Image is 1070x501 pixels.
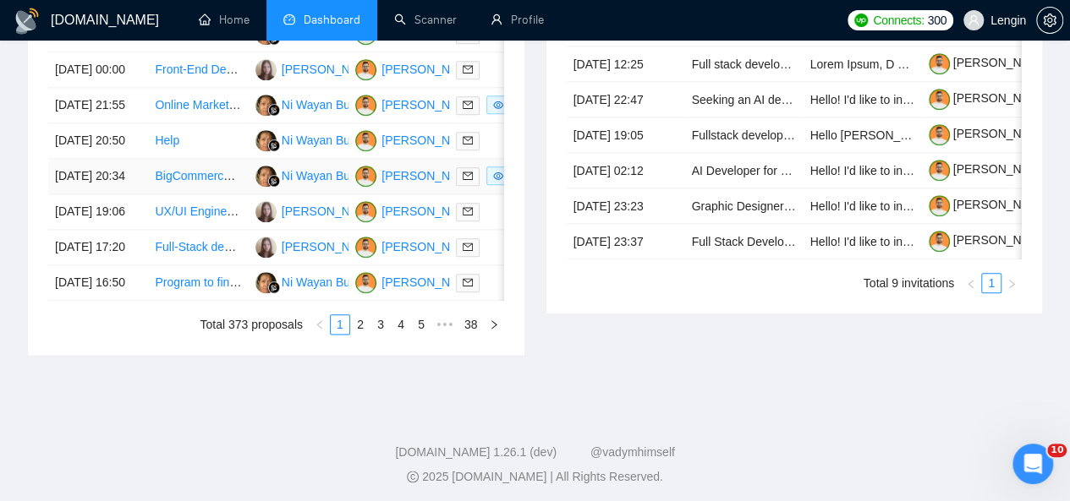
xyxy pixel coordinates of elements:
td: Full-Stack developer [148,230,248,265]
li: 1 [330,314,350,335]
img: c1NLmzrk-0pBZjOo1nLSJnOz0itNHKTdmMHAt8VIsLFzaWqqsJDJtcFyV3OYvrqgu3 [929,160,950,181]
button: left [310,314,330,335]
a: NWNi Wayan Budiarti [255,275,376,288]
span: mail [463,171,473,181]
a: TM[PERSON_NAME] [355,62,479,75]
div: Ni Wayan Budiarti [282,95,376,114]
td: Full Stack Developer ( Laravel+Vue) [685,224,804,259]
a: TM[PERSON_NAME] [355,133,479,146]
td: [DATE] 23:37 [567,224,685,259]
span: eye [493,171,503,181]
td: Fullstack developer for complete vacation rental booking platform [685,117,804,153]
img: TM [355,237,376,258]
td: [DATE] 17:20 [48,230,148,265]
img: upwork-logo.png [854,14,868,27]
div: [PERSON_NAME] [381,166,479,185]
a: 1 [982,274,1001,292]
a: searchScanner [394,13,457,27]
span: mail [463,242,473,252]
a: NWNi Wayan Budiarti [255,133,376,146]
span: mail [463,100,473,110]
span: Dashboard [304,13,360,27]
td: AI Developer for Roadmap Completion & Avatar Persona Customization [685,153,804,188]
span: right [1007,279,1017,289]
img: NB [255,201,277,222]
img: c1NLmzrk-0pBZjOo1nLSJnOz0itNHKTdmMHAt8VIsLFzaWqqsJDJtcFyV3OYvrqgu3 [929,53,950,74]
td: Full stack developer [685,46,804,82]
img: TM [355,166,376,187]
li: 3 [370,314,391,335]
span: setting [1037,14,1062,27]
div: [PERSON_NAME] [381,60,479,79]
div: [PERSON_NAME] [282,202,379,221]
img: gigradar-bm.png [268,281,280,293]
img: TM [355,59,376,80]
a: 4 [392,315,410,334]
a: Fullstack developer for complete vacation rental booking platform [692,128,1034,142]
a: Full-Stack developer [155,240,263,253]
img: gigradar-bm.png [268,104,280,116]
li: Previous Page [310,314,330,335]
div: [PERSON_NAME] [381,131,479,150]
img: gigradar-bm.png [268,175,280,187]
div: [PERSON_NAME] [381,202,479,221]
span: left [315,319,325,329]
a: [PERSON_NAME] [929,233,1051,247]
img: c1NLmzrk-0pBZjOo1nLSJnOz0itNHKTdmMHAt8VIsLFzaWqqsJDJtcFyV3OYvrqgu3 [929,195,950,216]
img: NB [255,237,277,258]
span: ••• [431,314,458,335]
span: right [489,319,499,329]
button: left [961,273,981,293]
iframe: Intercom live chat [1012,444,1053,484]
td: Seeking an AI developer to build a freight-quote automation bot for a flooring company. [685,82,804,117]
td: [DATE] 20:34 [48,159,148,194]
img: TM [355,272,376,293]
td: Front-End Developer (React, TypeScript, Next.js, NX, Tailwind, Storybook) [148,52,248,88]
button: setting [1036,7,1063,34]
img: gigradar-bm.png [268,139,280,151]
a: TM[PERSON_NAME] [355,239,479,253]
a: [PERSON_NAME] [929,198,1051,211]
span: mail [463,64,473,74]
a: NWNi Wayan Budiarti [255,97,376,111]
a: TM[PERSON_NAME] [355,204,479,217]
img: TM [355,201,376,222]
li: 4 [391,314,411,335]
a: NB[PERSON_NAME] [255,204,379,217]
li: Next Page [484,314,504,335]
div: [PERSON_NAME] [381,237,479,256]
a: NB[PERSON_NAME] [255,239,379,253]
a: [PERSON_NAME] [929,127,1051,140]
a: TM[PERSON_NAME] [355,168,479,182]
td: [DATE] 16:50 [48,265,148,301]
td: [DATE] 21:55 [48,88,148,123]
button: right [1001,273,1022,293]
div: [PERSON_NAME] [282,60,379,79]
div: Ni Wayan Budiarti [282,166,376,185]
li: 1 [981,273,1001,293]
img: NW [255,130,277,151]
img: TM [355,130,376,151]
a: 38 [459,315,483,334]
li: 38 [458,314,484,335]
img: NW [255,95,277,116]
img: NW [255,272,277,293]
div: [PERSON_NAME] [282,237,379,256]
td: [DATE] 19:05 [567,117,685,153]
a: 3 [371,315,390,334]
a: homeHome [199,13,250,27]
td: Help [148,123,248,159]
span: 10 [1047,444,1067,457]
td: Graphic Designer OR Frontend Developer Needed to Redesign Landing Page with New Branding [685,188,804,224]
td: Online Marketplace Development for Commercial Solar Projects [148,88,248,123]
a: Front-End Developer (React, TypeScript, Next.js, NX, Tailwind, Storybook) [155,63,543,76]
img: NB [255,59,277,80]
img: c1NLmzrk-0pBZjOo1nLSJnOz0itNHKTdmMHAt8VIsLFzaWqqsJDJtcFyV3OYvrqgu3 [929,89,950,110]
span: mail [463,277,473,287]
td: BigCommerce Store Clean-Up and Optimization [148,159,248,194]
span: user [968,14,979,26]
div: [PERSON_NAME] [381,273,479,291]
a: Help [155,133,179,147]
td: [DATE] 02:12 [567,153,685,188]
a: [DOMAIN_NAME] 1.26.1 (dev) [395,445,557,459]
